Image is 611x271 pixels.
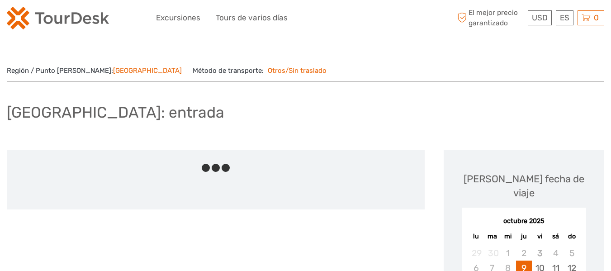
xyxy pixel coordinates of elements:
h1: [GEOGRAPHIC_DATA]: entrada [7,103,224,122]
div: ES [556,10,573,25]
div: do [564,230,579,242]
div: mi [500,230,516,242]
span: Método de transporte: [193,64,327,76]
div: sá [548,230,564,242]
a: [GEOGRAPHIC_DATA] [113,67,182,75]
div: lu [468,230,484,242]
a: Otros/Sin traslado [264,67,327,75]
a: Tours de varios días [216,11,288,24]
div: ju [516,230,532,242]
div: [PERSON_NAME] fecha de viaje [453,172,595,200]
div: Not available miércoles, 1 de octubre de 2025 [500,246,516,261]
a: Excursiones [156,11,200,24]
span: Región / Punto [PERSON_NAME]: [7,66,182,76]
div: Not available sábado, 4 de octubre de 2025 [548,246,564,261]
span: USD [532,13,548,22]
div: Not available lunes, 29 de septiembre de 2025 [468,246,484,261]
div: Not available viernes, 3 de octubre de 2025 [532,246,548,261]
div: Not available jueves, 2 de octubre de 2025 [516,246,532,261]
span: 0 [592,13,600,22]
div: vi [532,230,548,242]
div: Not available martes, 30 de septiembre de 2025 [484,246,500,261]
img: 2254-3441b4b5-4e5f-4d00-b396-31f1d84a6ebf_logo_small.png [7,7,109,29]
div: ma [484,230,500,242]
div: Not available domingo, 5 de octubre de 2025 [564,246,579,261]
div: octubre 2025 [462,217,586,226]
span: El mejor precio garantizado [455,8,526,28]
